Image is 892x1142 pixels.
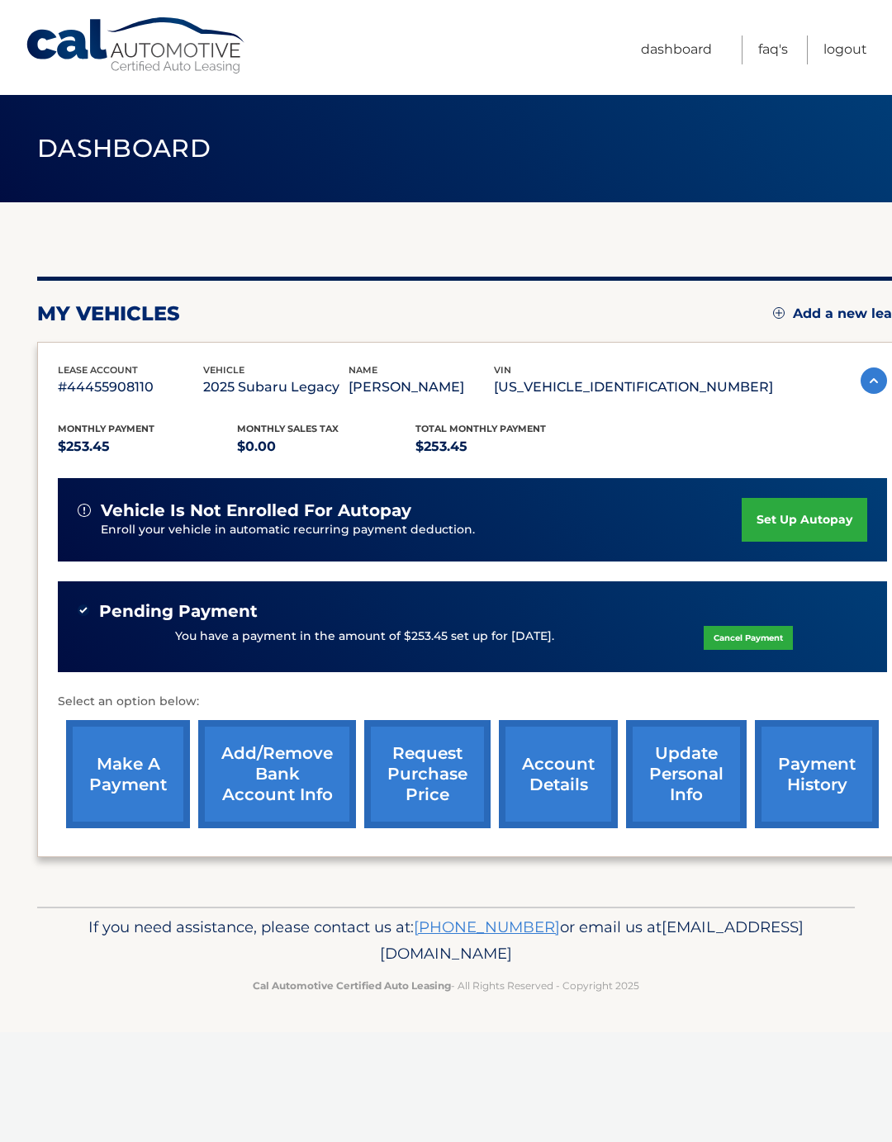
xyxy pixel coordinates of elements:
h2: my vehicles [37,301,180,326]
a: Cancel Payment [704,626,793,650]
a: Add/Remove bank account info [198,720,356,828]
span: vin [494,364,511,376]
a: Logout [823,36,867,64]
strong: Cal Automotive Certified Auto Leasing [253,979,451,992]
a: Cal Automotive [25,17,248,75]
span: lease account [58,364,138,376]
span: Monthly sales Tax [237,423,339,434]
span: vehicle is not enrolled for autopay [101,500,411,521]
span: Pending Payment [99,601,258,622]
img: accordion-active.svg [861,367,887,394]
p: [PERSON_NAME] [349,376,494,399]
a: update personal info [626,720,747,828]
span: [EMAIL_ADDRESS][DOMAIN_NAME] [380,917,804,963]
span: Monthly Payment [58,423,154,434]
a: request purchase price [364,720,491,828]
a: make a payment [66,720,190,828]
p: If you need assistance, please contact us at: or email us at [62,914,830,967]
p: You have a payment in the amount of $253.45 set up for [DATE]. [175,628,554,646]
a: FAQ's [758,36,788,64]
img: alert-white.svg [78,504,91,517]
a: Dashboard [641,36,712,64]
p: #44455908110 [58,376,203,399]
a: account details [499,720,618,828]
img: check-green.svg [78,604,89,616]
span: Dashboard [37,133,211,163]
a: set up autopay [742,498,867,542]
p: Select an option below: [58,692,887,712]
img: add.svg [773,307,785,319]
a: payment history [755,720,879,828]
p: [US_VEHICLE_IDENTIFICATION_NUMBER] [494,376,773,399]
p: $0.00 [237,435,416,458]
span: vehicle [203,364,244,376]
a: [PHONE_NUMBER] [414,917,560,936]
span: Total Monthly Payment [415,423,546,434]
p: $253.45 [415,435,595,458]
p: 2025 Subaru Legacy [203,376,349,399]
span: name [349,364,377,376]
p: $253.45 [58,435,237,458]
p: Enroll your vehicle in automatic recurring payment deduction. [101,521,742,539]
p: - All Rights Reserved - Copyright 2025 [62,977,830,994]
